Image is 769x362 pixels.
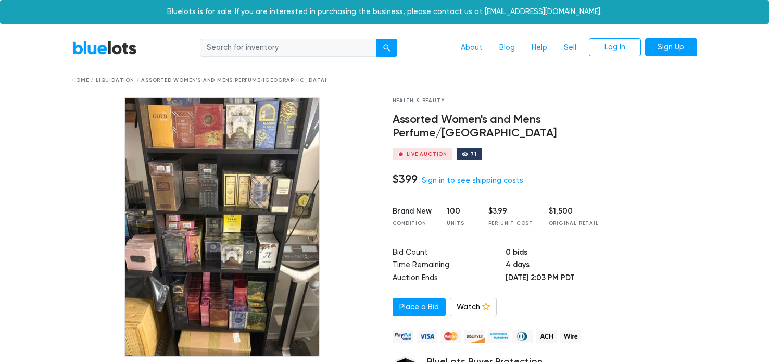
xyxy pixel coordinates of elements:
[506,272,644,285] td: [DATE] 2:03 PM PDT
[393,272,506,285] td: Auction Ends
[523,38,556,58] a: Help
[491,38,523,58] a: Blog
[393,206,432,217] div: Brand New
[447,220,473,228] div: Units
[440,330,461,343] img: mastercard-42073d1d8d11d6635de4c079ffdb20a4f30a903dc55d1612383a1b395dd17f39.png
[422,176,523,185] a: Sign in to see shipping costs
[393,247,506,260] td: Bid Count
[447,206,473,217] div: 100
[200,39,377,57] input: Search for inventory
[72,40,137,55] a: BlueLots
[512,330,533,343] img: diners_club-c48f30131b33b1bb0e5d0e2dbd43a8bea4cb12cb2961413e2f4250e06c020426.png
[549,220,599,228] div: Original Retail
[124,97,320,357] img: 64e6c136-5566-45ee-b66b-d6d495223013-1759092832.jpg
[452,38,491,58] a: About
[393,220,432,228] div: Condition
[393,97,644,105] div: Health & Beauty
[536,330,557,343] img: ach-b7992fed28a4f97f893c574229be66187b9afb3f1a8d16a4691d3d3140a8ab00.png
[549,206,599,217] div: $1,500
[488,220,533,228] div: Per Unit Cost
[645,38,697,57] a: Sign Up
[488,206,533,217] div: $3.99
[464,330,485,343] img: discover-82be18ecfda2d062aad2762c1ca80e2d36a4073d45c9e0ffae68cd515fbd3d32.png
[560,330,581,343] img: wire-908396882fe19aaaffefbd8e17b12f2f29708bd78693273c0e28e3a24408487f.png
[506,259,644,272] td: 4 days
[393,172,418,186] h4: $399
[393,259,506,272] td: Time Remaining
[556,38,585,58] a: Sell
[506,247,644,260] td: 0 bids
[471,152,477,157] div: 71
[450,298,497,317] a: Watch
[393,330,413,343] img: paypal_credit-80455e56f6e1299e8d57f40c0dcee7b8cd4ae79b9eccbfc37e2480457ba36de9.png
[488,330,509,343] img: american_express-ae2a9f97a040b4b41f6397f7637041a5861d5f99d0716c09922aba4e24c8547d.png
[72,77,697,84] div: Home / Liquidation / Assorted Women's and Mens Perfume/[GEOGRAPHIC_DATA]
[393,113,644,140] h4: Assorted Women's and Mens Perfume/[GEOGRAPHIC_DATA]
[589,38,641,57] a: Log In
[393,298,446,317] a: Place a Bid
[417,330,437,343] img: visa-79caf175f036a155110d1892330093d4c38f53c55c9ec9e2c3a54a56571784bb.png
[407,152,448,157] div: Live Auction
